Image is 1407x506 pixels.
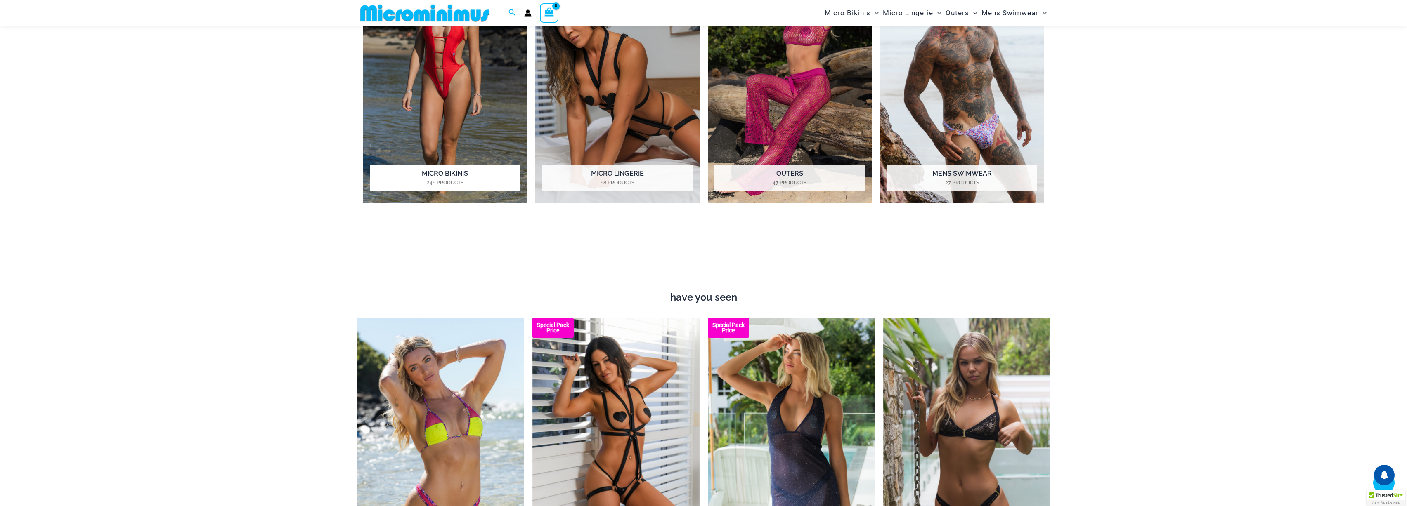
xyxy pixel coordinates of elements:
[532,322,574,333] b: Special Pack Price
[708,322,749,333] b: Special Pack Price
[1038,2,1047,24] span: Menu Toggle
[821,1,1050,25] nav: Site Navigation
[508,8,516,18] a: Search icon link
[357,4,493,22] img: MM SHOP LOGO FLAT
[540,3,559,22] a: View Shopping Cart, empty
[981,2,1038,24] span: Mens Swimwear
[714,179,865,186] mark: 47 Products
[823,2,881,24] a: Micro BikinisMenu ToggleMenu Toggle
[946,2,969,24] span: Outers
[944,2,979,24] a: OutersMenu ToggleMenu Toggle
[883,2,933,24] span: Micro Lingerie
[881,2,944,24] a: Micro LingerieMenu ToggleMenu Toggle
[370,179,520,186] mark: 246 Products
[887,165,1037,191] h2: Mens Swimwear
[542,165,693,191] h2: Micro Lingerie
[933,2,941,24] span: Menu Toggle
[370,165,520,191] h2: Micro Bikinis
[524,9,532,17] a: Account icon link
[357,292,1050,304] h4: have you seen
[969,2,977,24] span: Menu Toggle
[979,2,1049,24] a: Mens SwimwearMenu ToggleMenu Toggle
[870,2,879,24] span: Menu Toggle
[363,225,1044,287] iframe: TrustedSite Certified
[1367,490,1405,506] div: TrustedSite Certified
[825,2,870,24] span: Micro Bikinis
[887,179,1037,186] mark: 27 Products
[542,179,693,186] mark: 68 Products
[714,165,865,191] h2: Outers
